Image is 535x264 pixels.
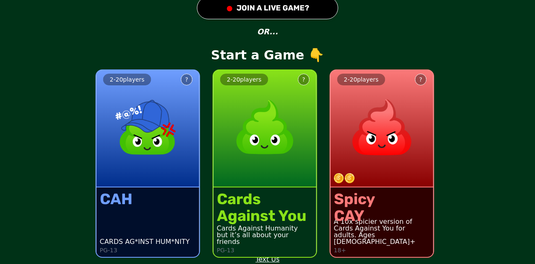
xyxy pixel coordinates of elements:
div: CAH [100,191,132,208]
span: 2 - 20 players [110,76,145,83]
div: ? [419,75,422,84]
span: 2 - 20 players [344,76,379,83]
button: ? [415,74,427,85]
div: ? [302,75,305,84]
p: Start a Game 👇 [211,48,324,63]
button: ? [298,74,310,85]
div: ? [185,75,188,84]
p: PG-13 [217,247,234,254]
img: product image [345,90,419,164]
img: product image [228,90,302,164]
div: ● [226,0,233,15]
button: ? [181,74,193,85]
div: but it’s all about your friends [217,232,313,245]
p: OR... [257,26,278,38]
div: Cards Against Humanity [217,225,313,232]
p: PG-13 [100,247,117,254]
div: Cards [217,191,306,208]
div: A 10x spicier version of Cards Against You for adults. Ages [DEMOGRAPHIC_DATA]+ [334,218,430,245]
div: CAY [334,208,375,224]
span: 2 - 20 players [227,76,262,83]
div: Spicy [334,191,375,208]
img: token [334,173,344,183]
div: Against You [217,208,306,224]
img: product image [111,90,185,164]
img: token [345,173,355,183]
p: 18+ [334,247,346,254]
div: CARDS AG*INST HUM*NITY [100,238,190,245]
